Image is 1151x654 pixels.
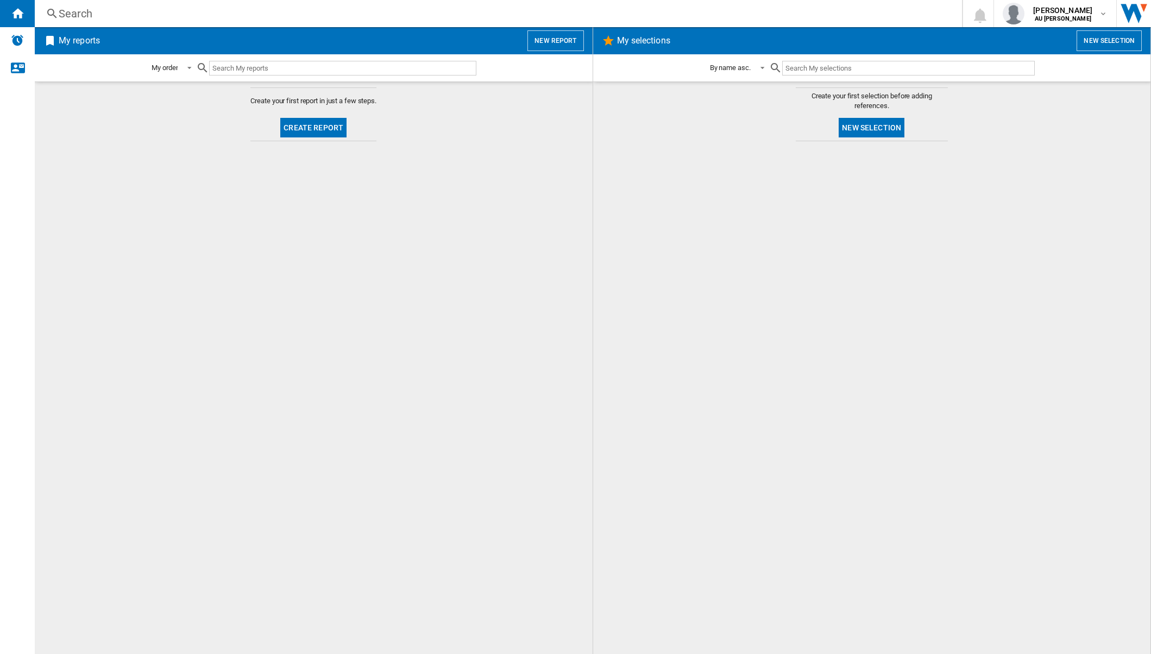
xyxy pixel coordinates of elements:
[782,61,1035,76] input: Search My selections
[209,61,476,76] input: Search My reports
[250,96,376,106] span: Create your first report in just a few steps.
[280,118,347,137] button: Create report
[710,64,751,72] div: By name asc.
[839,118,904,137] button: New selection
[11,34,24,47] img: alerts-logo.svg
[1035,15,1091,22] b: AU [PERSON_NAME]
[615,30,672,51] h2: My selections
[1077,30,1142,51] button: New selection
[56,30,102,51] h2: My reports
[59,6,934,21] div: Search
[796,91,948,111] span: Create your first selection before adding references.
[152,64,178,72] div: My order
[1003,3,1024,24] img: profile.jpg
[1033,5,1092,16] span: [PERSON_NAME]
[527,30,583,51] button: New report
